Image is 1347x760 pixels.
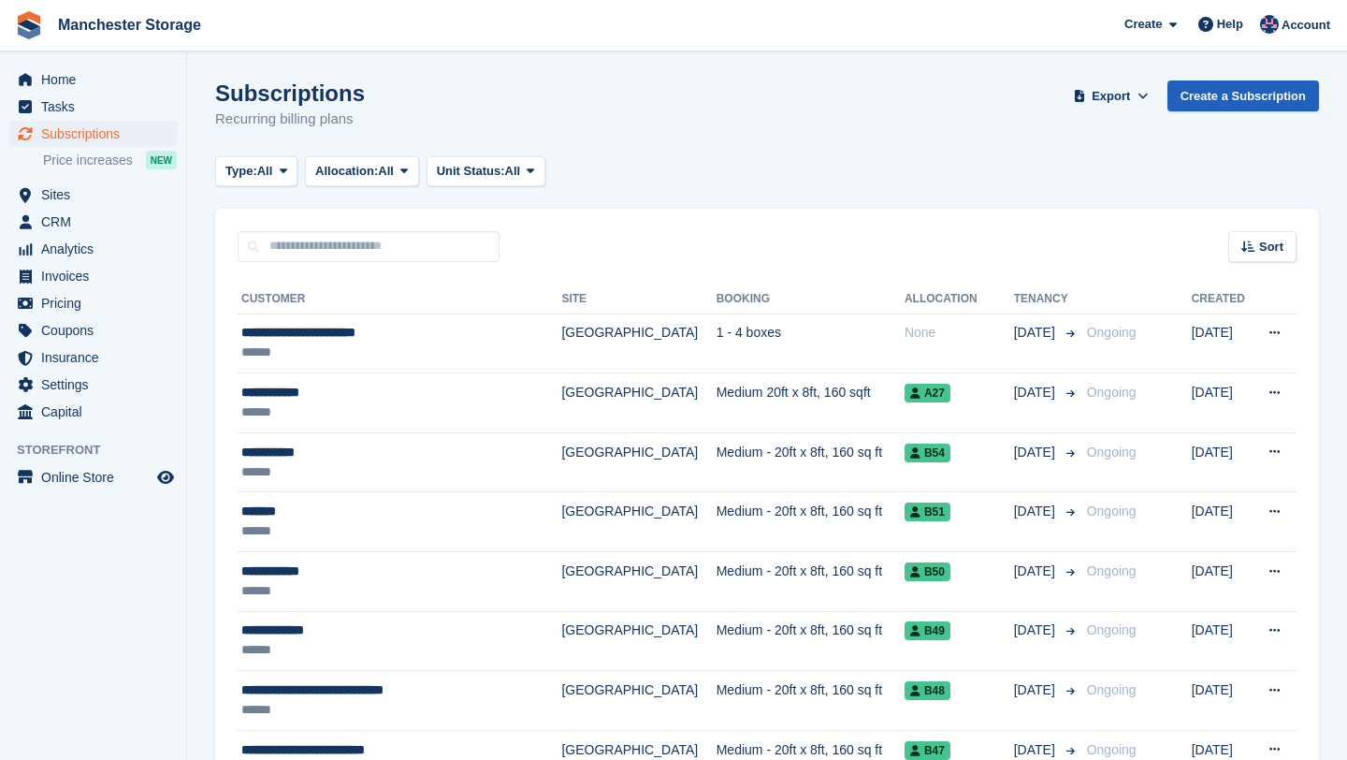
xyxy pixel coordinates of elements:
span: Capital [41,399,153,425]
a: menu [9,121,177,147]
td: Medium - 20ft x 8ft, 160 sq ft [717,432,905,492]
span: [DATE] [1014,443,1059,462]
span: Type: [225,162,257,181]
span: Ongoing [1087,385,1137,400]
button: Type: All [215,156,297,187]
span: All [505,162,521,181]
td: [GEOGRAPHIC_DATA] [561,671,716,731]
td: [GEOGRAPHIC_DATA] [561,492,716,552]
span: Subscriptions [41,121,153,147]
span: [DATE] [1014,383,1059,402]
th: Customer [238,285,561,314]
td: [DATE] [1192,432,1253,492]
span: Help [1217,15,1243,34]
td: Medium - 20ft x 8ft, 160 sq ft [717,611,905,671]
a: menu [9,399,177,425]
span: Home [41,66,153,93]
span: Ongoing [1087,325,1137,340]
td: [DATE] [1192,492,1253,552]
span: All [257,162,273,181]
td: Medium - 20ft x 8ft, 160 sq ft [717,671,905,731]
span: Ongoing [1087,504,1137,519]
span: Price increases [43,152,133,169]
th: Tenancy [1014,285,1079,314]
span: Ongoing [1087,742,1137,757]
a: menu [9,344,177,371]
td: [DATE] [1192,671,1253,731]
span: All [378,162,394,181]
p: Recurring billing plans [215,109,365,130]
span: [DATE] [1014,740,1059,760]
a: menu [9,66,177,93]
td: [DATE] [1192,314,1253,373]
th: Booking [717,285,905,314]
span: B51 [905,503,950,521]
span: A27 [905,384,950,402]
td: Medium 20ft x 8ft, 160 sqft [717,373,905,433]
a: menu [9,464,177,490]
a: Price increases NEW [43,150,177,170]
a: menu [9,317,177,343]
td: [GEOGRAPHIC_DATA] [561,432,716,492]
a: menu [9,182,177,208]
th: Allocation [905,285,1014,314]
span: [DATE] [1014,680,1059,700]
th: Site [561,285,716,314]
span: Settings [41,372,153,398]
span: Account [1282,16,1330,35]
span: Analytics [41,236,153,262]
span: Ongoing [1087,622,1137,637]
span: Sites [41,182,153,208]
span: [DATE] [1014,323,1059,343]
span: Allocation: [315,162,378,181]
td: [GEOGRAPHIC_DATA] [561,314,716,373]
span: Unit Status: [437,162,505,181]
span: Pricing [41,290,153,316]
td: [GEOGRAPHIC_DATA] [561,611,716,671]
td: [GEOGRAPHIC_DATA] [561,552,716,612]
span: B48 [905,681,950,700]
span: [DATE] [1014,502,1059,521]
button: Allocation: All [305,156,419,187]
a: menu [9,372,177,398]
span: [DATE] [1014,621,1059,640]
span: Sort [1259,238,1283,256]
td: [DATE] [1192,373,1253,433]
span: Insurance [41,344,153,371]
td: [DATE] [1192,552,1253,612]
a: menu [9,236,177,262]
a: Manchester Storage [51,9,209,40]
span: CRM [41,209,153,235]
td: [GEOGRAPHIC_DATA] [561,373,716,433]
span: [DATE] [1014,562,1059,581]
span: B50 [905,563,950,581]
span: Ongoing [1087,445,1137,460]
span: Create [1124,15,1162,34]
a: Preview store [154,466,177,489]
td: Medium - 20ft x 8ft, 160 sq ft [717,552,905,612]
button: Unit Status: All [427,156,545,187]
span: Ongoing [1087,563,1137,578]
td: [DATE] [1192,611,1253,671]
span: Tasks [41,94,153,120]
th: Created [1192,285,1253,314]
td: Medium - 20ft x 8ft, 160 sq ft [717,492,905,552]
h1: Subscriptions [215,80,365,106]
span: B49 [905,621,950,640]
span: B47 [905,741,950,760]
td: 1 - 4 boxes [717,314,905,373]
button: Export [1070,80,1152,111]
span: b54 [905,444,950,462]
div: None [905,323,1014,343]
a: menu [9,94,177,120]
span: Invoices [41,263,153,289]
a: Create a Subscription [1167,80,1319,111]
a: menu [9,290,177,316]
span: Ongoing [1087,682,1137,697]
a: menu [9,263,177,289]
span: Export [1092,87,1130,106]
div: NEW [146,151,177,169]
span: Coupons [41,317,153,343]
span: Online Store [41,464,153,490]
a: menu [9,209,177,235]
